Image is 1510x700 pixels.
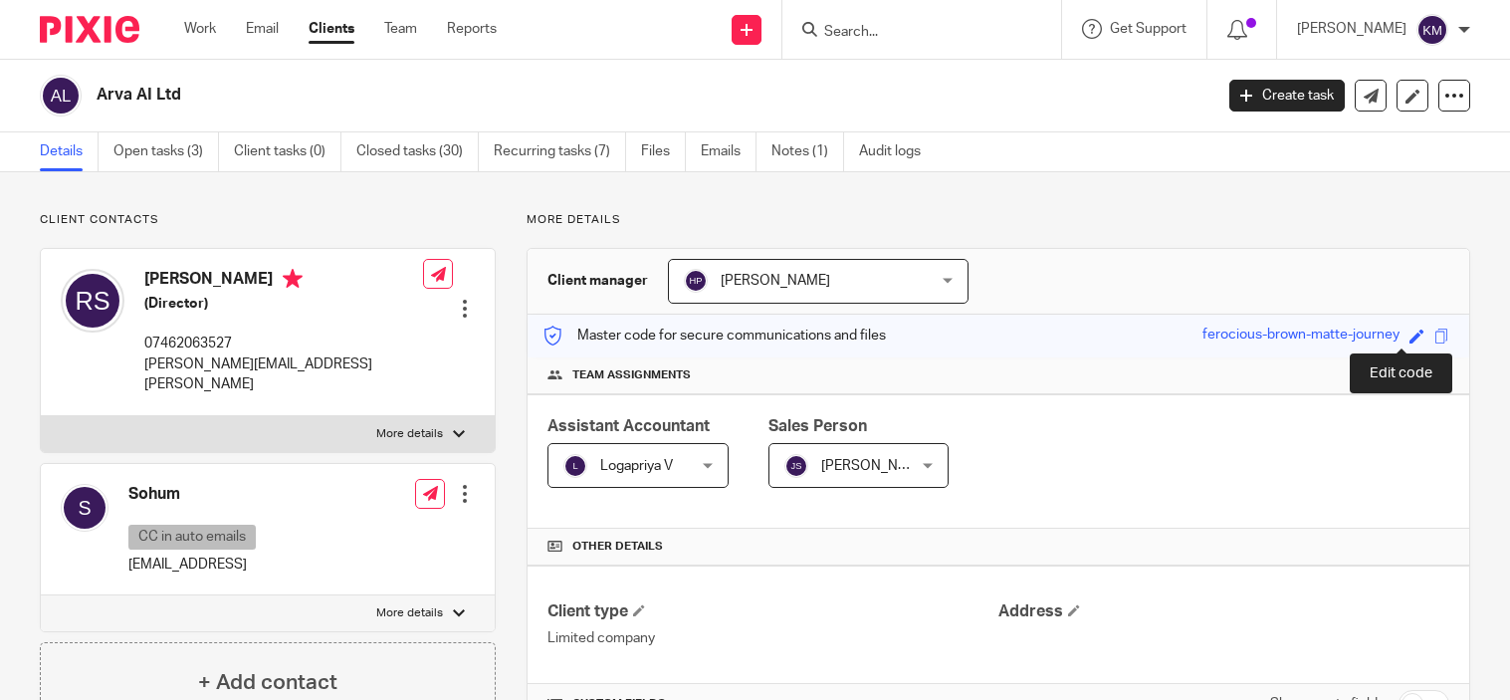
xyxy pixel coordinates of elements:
a: Recurring tasks (7) [494,132,626,171]
h4: Address [998,601,1449,622]
a: Emails [701,132,756,171]
img: svg%3E [61,269,124,333]
a: Files [641,132,686,171]
a: Closed tasks (30) [356,132,479,171]
input: Search [822,24,1001,42]
a: Create task [1229,80,1345,112]
p: [EMAIL_ADDRESS] [128,555,261,575]
a: Client tasks (0) [234,132,341,171]
span: Assistant Accountant [547,418,710,434]
span: Get Support [1110,22,1186,36]
i: Primary [283,269,303,289]
span: [PERSON_NAME] [721,274,830,288]
img: svg%3E [784,454,808,478]
a: Notes (1) [771,132,844,171]
h3: Client manager [547,271,648,291]
p: Client contacts [40,212,496,228]
span: Logapriya V [600,459,673,473]
p: More details [527,212,1470,228]
a: Work [184,19,216,39]
h4: Sohum [128,484,261,505]
h5: (Director) [144,294,423,314]
span: Other details [572,539,663,555]
img: svg%3E [1416,14,1448,46]
span: Team assignments [572,367,691,383]
div: ferocious-brown-matte-journey [1202,325,1400,348]
a: Details [40,132,99,171]
a: Clients [309,19,354,39]
h4: Client type [547,601,998,622]
h4: + Add contact [198,667,337,698]
p: [PERSON_NAME][EMAIL_ADDRESS][PERSON_NAME] [144,354,423,395]
img: svg%3E [684,269,708,293]
img: svg%3E [61,484,108,532]
p: More details [376,426,443,442]
h4: [PERSON_NAME] [144,269,423,294]
p: Limited company [547,628,998,648]
a: Team [384,19,417,39]
p: Master code for secure communications and files [542,326,886,346]
span: [PERSON_NAME] [821,459,931,473]
a: Reports [447,19,497,39]
p: More details [376,605,443,621]
a: Email [246,19,279,39]
p: 07462063527 [144,334,423,353]
a: Open tasks (3) [113,132,219,171]
h2: Arva AI Ltd [97,85,978,106]
span: Sales Person [768,418,867,434]
a: Audit logs [859,132,936,171]
img: svg%3E [563,454,587,478]
p: CC in auto emails [128,525,256,550]
p: [PERSON_NAME] [1297,19,1406,39]
img: Pixie [40,16,139,43]
img: svg%3E [40,75,82,117]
